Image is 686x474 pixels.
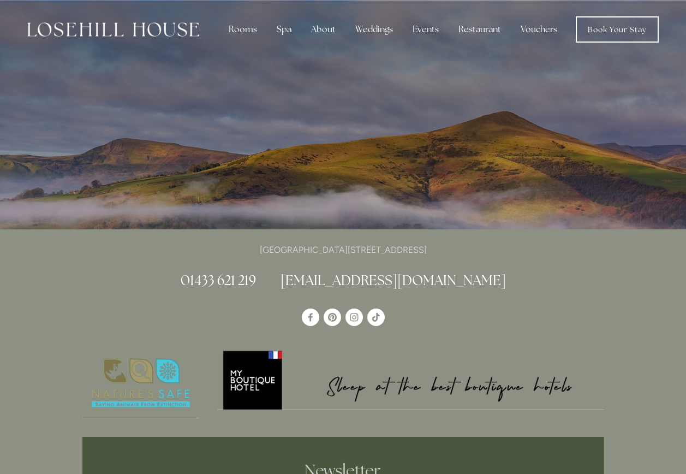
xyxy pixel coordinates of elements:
a: Vouchers [512,19,566,40]
a: TikTok [367,309,385,326]
a: My Boutique Hotel - Logo [217,349,604,410]
div: Spa [268,19,300,40]
a: 01433 621 219 [181,271,256,289]
img: Losehill House [27,22,199,37]
div: Restaurant [450,19,510,40]
img: My Boutique Hotel - Logo [217,349,604,410]
a: Book Your Stay [576,16,659,43]
a: Losehill House Hotel & Spa [302,309,319,326]
a: [EMAIL_ADDRESS][DOMAIN_NAME] [281,271,506,289]
div: Rooms [220,19,266,40]
div: Events [404,19,448,40]
img: Nature's Safe - Logo [82,349,199,418]
p: [GEOGRAPHIC_DATA][STREET_ADDRESS] [82,242,604,257]
div: Weddings [347,19,402,40]
a: Pinterest [324,309,341,326]
div: About [302,19,344,40]
a: Instagram [345,309,363,326]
